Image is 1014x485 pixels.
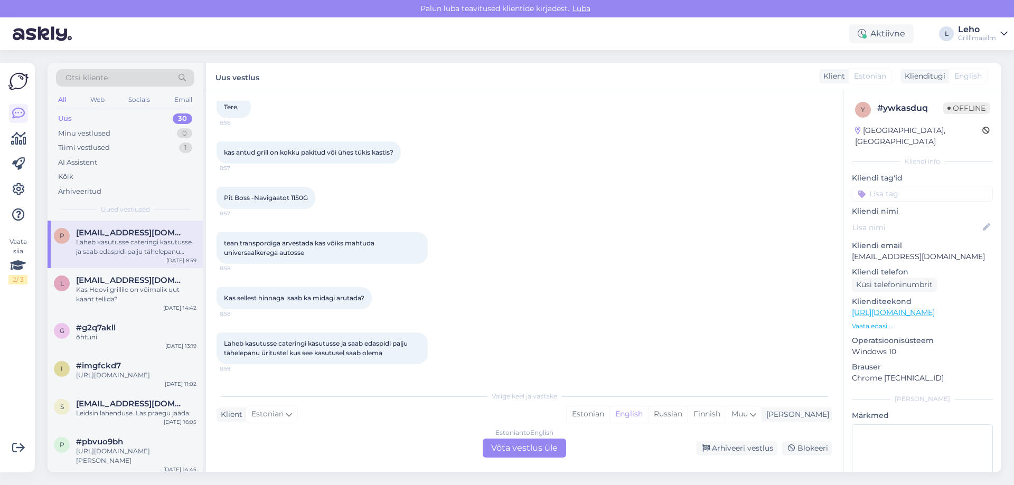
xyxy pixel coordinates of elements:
[76,408,196,418] div: Leidsin lahenduse. Las praegu jääda.
[58,142,110,153] div: Tiimi vestlused
[76,323,116,332] span: #g2q7akll
[165,342,196,350] div: [DATE] 13:19
[861,106,865,113] span: y
[958,25,1008,42] a: LehoGrillimaailm
[60,327,64,335] span: g
[220,210,259,217] span: 8:57
[877,102,943,115] div: # ywkasduq
[224,148,393,156] span: kas antud grill on kokku pakitud või ühes tükis kastis?
[852,173,993,184] p: Kliendi tag'id
[76,237,196,256] div: Läheb kasutusse cateringi käsutusse ja saab edaspidi palju tähelepanu üritustel kus see kasutusel...
[8,275,27,284] div: 2 / 3
[567,406,609,422] div: Estonian
[852,240,993,251] p: Kliendi email
[8,237,27,284] div: Vaata siia
[56,93,68,107] div: All
[852,410,993,421] p: Märkmed
[855,125,982,147] div: [GEOGRAPHIC_DATA], [GEOGRAPHIC_DATA]
[943,102,990,114] span: Offline
[762,409,829,420] div: [PERSON_NAME]
[852,222,981,233] input: Lisa nimi
[217,392,832,401] div: Valige keel ja vastake
[782,441,832,455] div: Blokeeri
[76,446,196,465] div: [URL][DOMAIN_NAME][PERSON_NAME]
[224,194,308,202] span: Pit Boss -Navigaatot 1150G
[696,441,777,455] div: Arhiveeri vestlus
[76,437,123,446] span: #pbvuo9bh
[852,157,993,166] div: Kliendi info
[852,308,935,317] a: [URL][DOMAIN_NAME]
[76,399,186,408] span: spektruumstuudio@gmail.com
[101,205,150,214] span: Uued vestlused
[854,71,886,82] span: Estonian
[852,373,993,384] p: Chrome [TECHNICAL_ID]
[852,267,993,278] p: Kliendi telefon
[76,332,196,342] div: õhtuni
[220,164,259,172] span: 8:57
[852,206,993,217] p: Kliendi nimi
[852,296,993,307] p: Klienditeekond
[61,365,63,373] span: i
[852,321,993,331] p: Vaata edasi ...
[852,278,937,292] div: Küsi telefoninumbrit
[224,239,376,256] span: tean transpordiga arvestada kas võiks mahtuda universaalkerega autosse
[852,186,993,202] input: Lisa tag
[58,186,101,197] div: Arhiveeritud
[958,34,996,42] div: Grillimaailm
[251,408,284,420] span: Estonian
[165,380,196,388] div: [DATE] 11:02
[958,25,996,34] div: Leho
[688,406,726,422] div: Finnish
[609,406,648,422] div: English
[8,71,29,91] img: Askly Logo
[164,418,196,426] div: [DATE] 16:05
[163,465,196,473] div: [DATE] 14:45
[569,4,594,13] span: Luba
[76,228,186,237] span: pirukasoy@gmail.com
[58,113,72,124] div: Uus
[220,310,259,318] span: 8:58
[215,69,259,83] label: Uus vestlus
[88,93,107,107] div: Web
[224,103,239,111] span: Tere,
[58,128,110,139] div: Minu vestlused
[60,441,64,449] span: p
[495,428,553,438] div: Estonian to English
[166,256,196,264] div: [DATE] 8:59
[220,264,259,272] span: 8:58
[954,71,982,82] span: English
[76,275,186,285] span: linnotiiu@gmail.com
[852,362,993,373] p: Brauser
[60,232,64,240] span: p
[648,406,688,422] div: Russian
[224,294,364,302] span: Kas sellest hinnaga saab ka midagi arutada?
[217,409,242,420] div: Klient
[163,304,196,312] div: [DATE] 14:42
[76,370,196,380] div: [URL][DOMAIN_NAME]
[58,172,73,182] div: Kõik
[60,279,64,287] span: l
[849,24,914,43] div: Aktiivne
[58,157,97,168] div: AI Assistent
[852,335,993,346] p: Operatsioonisüsteem
[852,394,993,404] div: [PERSON_NAME]
[731,409,748,419] span: Muu
[177,128,192,139] div: 0
[852,251,993,262] p: [EMAIL_ADDRESS][DOMAIN_NAME]
[224,339,409,357] span: Läheb kasutusse cateringi käsutusse ja saab edaspidi palju tähelepanu üritustel kus see kasutusel...
[852,346,993,357] p: Windows 10
[939,26,954,41] div: L
[179,142,192,153] div: 1
[126,93,152,107] div: Socials
[76,361,121,370] span: #imgfckd7
[65,72,108,83] span: Otsi kliente
[220,365,259,373] span: 8:59
[76,285,196,304] div: Kas Hoovi grillile on võimalik uut kaant tellida?
[483,439,566,458] div: Võta vestlus üle
[172,93,194,107] div: Email
[60,403,64,411] span: s
[819,71,845,82] div: Klient
[173,113,192,124] div: 30
[900,71,945,82] div: Klienditugi
[220,119,259,127] span: 8:56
